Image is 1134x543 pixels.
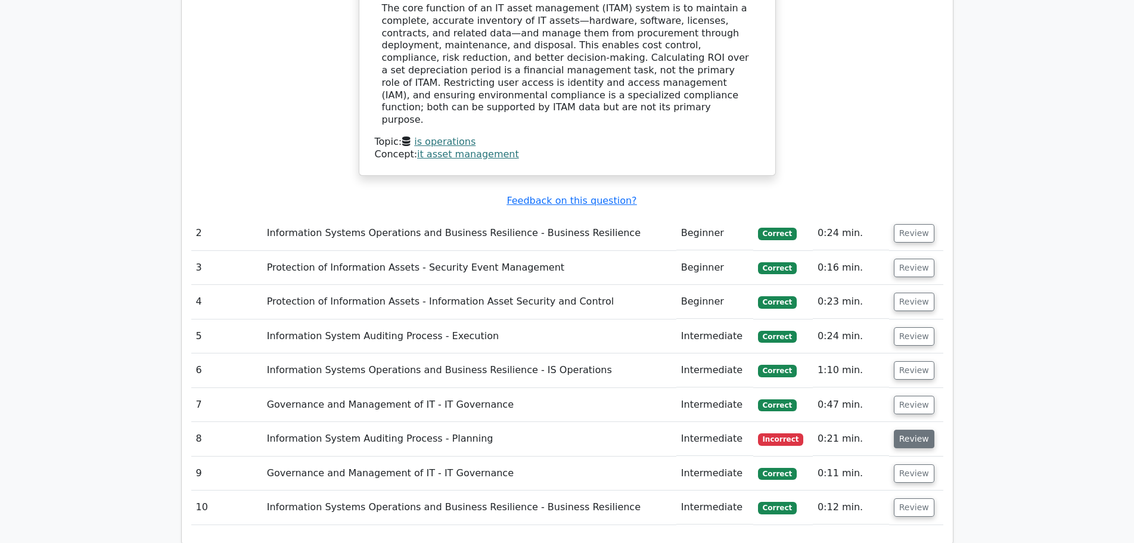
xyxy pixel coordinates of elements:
span: Correct [758,331,797,343]
span: Correct [758,502,797,514]
button: Review [894,224,934,243]
button: Review [894,498,934,517]
td: Protection of Information Assets - Security Event Management [262,251,676,285]
td: 9 [191,457,262,491]
td: Intermediate [676,319,753,353]
td: 0:11 min. [813,457,889,491]
button: Review [894,430,934,448]
td: 4 [191,285,262,319]
span: Correct [758,262,797,274]
td: Protection of Information Assets - Information Asset Security and Control [262,285,676,319]
td: Information System Auditing Process - Planning [262,422,676,456]
td: 0:21 min. [813,422,889,456]
td: Intermediate [676,491,753,525]
button: Review [894,396,934,414]
span: Incorrect [758,433,804,445]
button: Review [894,327,934,346]
span: Correct [758,468,797,480]
td: Information Systems Operations and Business Resilience - Business Resilience [262,216,676,250]
td: 0:47 min. [813,388,889,422]
button: Review [894,293,934,311]
td: Information System Auditing Process - Execution [262,319,676,353]
td: Beginner [676,216,753,250]
a: it asset management [417,148,519,160]
div: Topic: [375,136,760,148]
button: Review [894,259,934,277]
td: 0:12 min. [813,491,889,525]
span: Correct [758,399,797,411]
span: Correct [758,228,797,240]
span: Correct [758,365,797,377]
a: Feedback on this question? [507,195,636,206]
td: Intermediate [676,353,753,387]
td: 0:16 min. [813,251,889,285]
td: 10 [191,491,262,525]
td: Intermediate [676,388,753,422]
td: 3 [191,251,262,285]
td: Governance and Management of IT - IT Governance [262,388,676,422]
td: 1:10 min. [813,353,889,387]
td: 5 [191,319,262,353]
td: Beginner [676,285,753,319]
div: The core function of an IT asset management (ITAM) system is to maintain a complete, accurate inv... [382,2,753,126]
a: is operations [414,136,476,147]
span: Correct [758,296,797,308]
td: 0:24 min. [813,319,889,353]
button: Review [894,464,934,483]
td: 8 [191,422,262,456]
button: Review [894,361,934,380]
td: Information Systems Operations and Business Resilience - Business Resilience [262,491,676,525]
td: 0:24 min. [813,216,889,250]
div: Concept: [375,148,760,161]
td: 7 [191,388,262,422]
td: Governance and Management of IT - IT Governance [262,457,676,491]
td: Information Systems Operations and Business Resilience - IS Operations [262,353,676,387]
td: Beginner [676,251,753,285]
td: 2 [191,216,262,250]
td: Intermediate [676,422,753,456]
td: 6 [191,353,262,387]
td: 0:23 min. [813,285,889,319]
td: Intermediate [676,457,753,491]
